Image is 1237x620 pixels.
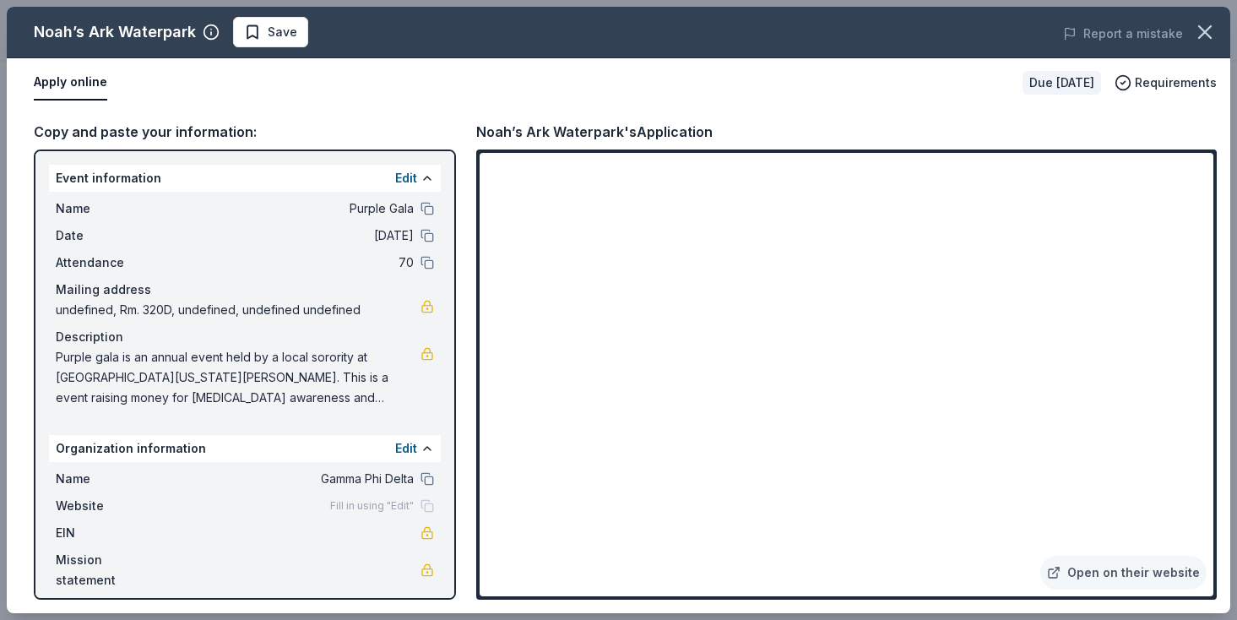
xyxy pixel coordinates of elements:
div: Due [DATE] [1023,71,1101,95]
button: Apply online [34,65,107,101]
span: Fill in using "Edit" [330,499,414,513]
div: Organization information [49,435,441,462]
button: Report a mistake [1063,24,1183,44]
span: Name [56,199,169,219]
div: Noah’s Ark Waterpark [34,19,196,46]
button: Edit [395,438,417,459]
div: Event information [49,165,441,192]
span: Gamma Phi Delta [169,469,414,489]
span: Date [56,226,169,246]
span: Website [56,496,169,516]
span: Name [56,469,169,489]
span: EIN [56,523,169,543]
div: Copy and paste your information: [34,121,456,143]
button: Requirements [1115,73,1217,93]
div: Mailing address [56,280,434,300]
button: Edit [395,168,417,188]
a: Open on their website [1040,556,1207,590]
span: undefined, Rm. 320D, undefined, undefined undefined [56,300,420,320]
span: Purple gala is an annual event held by a local sorority at [GEOGRAPHIC_DATA][US_STATE][PERSON_NAM... [56,347,420,408]
span: Purple Gala [169,199,414,219]
div: Noah’s Ark Waterpark's Application [476,121,713,143]
span: [DATE] [169,226,414,246]
button: Save [233,17,308,47]
span: 70 [169,253,414,273]
span: Requirements [1135,73,1217,93]
div: Description [56,327,434,347]
span: Save [268,22,297,42]
span: Attendance [56,253,169,273]
span: Mission statement [56,550,169,590]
